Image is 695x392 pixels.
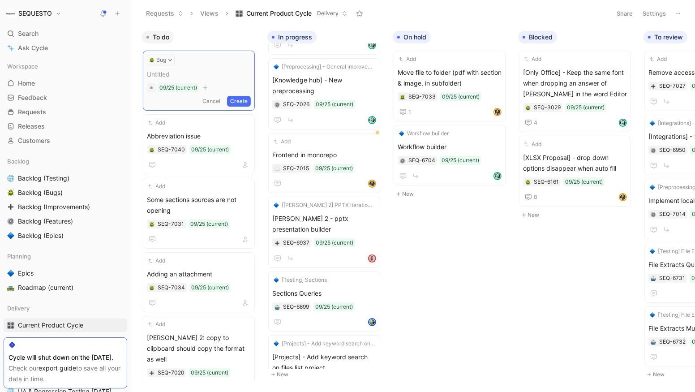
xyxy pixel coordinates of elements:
[149,284,155,291] button: 🪲
[5,230,16,241] button: 🔷
[613,7,637,20] button: Share
[268,197,380,268] a: 🔷[[PERSON_NAME] 2] PPTX iteration 2[PERSON_NAME] 2 - pptx presentation builder09/25 (current)avatar
[650,211,656,217] button: ⚙️
[4,250,127,263] div: Planning
[147,332,251,365] span: [PERSON_NAME] 2: copy to clipboard should copy the format as well
[644,31,687,43] button: To review
[274,277,279,283] img: 🔷
[153,33,169,42] span: To do
[7,322,14,329] img: 🎛️
[659,146,686,155] div: SEQ-6950
[142,31,174,43] button: To do
[268,271,380,332] a: 🔷[Testing] SectionsSections Queries09/25 (current)avatar
[403,33,426,42] span: On hold
[650,147,656,153] button: ⚙️
[147,55,175,65] button: 🪲Bug
[442,156,479,165] div: 09/25 (current)
[267,31,317,43] button: In progress
[7,252,31,261] span: Planning
[408,92,436,101] div: SEQ-7033
[4,200,127,214] a: ➕Backlog (Improvements)
[494,109,501,115] img: avatar
[408,109,411,115] span: 1
[274,202,279,208] img: 🔷
[369,319,375,325] img: avatar
[227,96,251,107] button: Create
[399,131,404,136] img: 🔷
[147,194,251,216] span: Some sections sources are not opening
[5,173,16,184] button: 🌐
[399,157,406,164] div: ⚙️
[149,57,154,63] img: 🪲
[4,7,64,20] button: SEQUESTOSEQUESTO
[398,67,502,89] span: Move file to folder (pdf with section & image, in subfolder)
[283,100,309,109] div: SEQ-7026
[650,275,656,281] div: 🤖
[317,9,339,18] span: Delivery
[4,77,127,90] a: Home
[4,302,127,332] div: Delivery🎛️Current Product Cycle
[5,320,16,331] button: 🎛️
[620,194,626,200] img: avatar
[5,268,16,279] button: 🔷
[519,136,631,207] a: Add[XLSX Proposal] - drop down options disappear when auto fill09/25 (current)8avatar
[494,173,501,179] img: avatar
[648,55,668,64] button: Add
[196,7,223,20] button: Views
[659,274,685,283] div: SEQ-6731
[149,146,155,153] div: 🪲
[18,43,48,53] span: Ask Cycle
[191,283,229,292] div: 09/25 (current)
[442,92,480,101] div: 09/25 (current)
[274,304,280,310] button: 🤖
[236,10,243,17] img: 🎛️
[515,27,640,225] div: BlockedNew
[149,285,154,291] img: 🪲
[399,94,406,100] button: 🪲
[18,108,46,116] span: Requests
[18,28,39,39] span: Search
[393,31,431,43] button: On hold
[278,33,312,42] span: In progress
[4,155,127,242] div: Backlog🌐Backlog (Testing)🪲Backlog (Bugs)➕Backlog (Improvements)⚙️Backlog (Features)🔷Backlog (Epics)
[274,341,279,346] img: 🔷
[190,220,228,228] div: 09/25 (current)
[534,120,537,125] span: 4
[5,282,16,293] button: 🛣️
[4,91,127,104] a: Feedback
[650,312,655,318] img: 🔷
[274,165,280,172] div: ☁️
[518,210,636,220] button: New
[158,220,184,228] div: SEQ-7031
[389,27,515,204] div: On holdNew
[274,101,280,108] button: ⚙️
[651,84,656,89] img: ➕
[5,187,16,198] button: 🪲
[525,104,531,111] button: 🪲
[4,250,127,294] div: Planning🔷Epics🛣️Roadmap (current)
[147,182,167,191] button: Add
[523,55,543,64] button: Add
[534,103,561,112] div: SEQ-3029
[18,283,73,292] span: Roadmap (current)
[7,232,14,239] img: 🔷
[147,131,251,142] span: Abbreviation issue
[149,370,155,376] div: ➕
[191,368,228,377] div: 09/25 (current)
[272,213,376,235] span: [PERSON_NAME] 2 - pptx presentation builder
[4,186,127,199] a: 🪲Backlog (Bugs)
[18,79,35,88] span: Home
[518,31,557,43] button: Blocked
[7,304,30,313] span: Delivery
[4,105,127,119] a: Requests
[5,216,16,227] button: ⚙️
[651,276,656,281] img: 🤖
[523,192,539,202] button: 8
[283,164,309,173] div: SEQ-7015
[4,134,127,147] a: Customers
[523,117,539,128] button: 4
[149,147,154,153] img: 🪲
